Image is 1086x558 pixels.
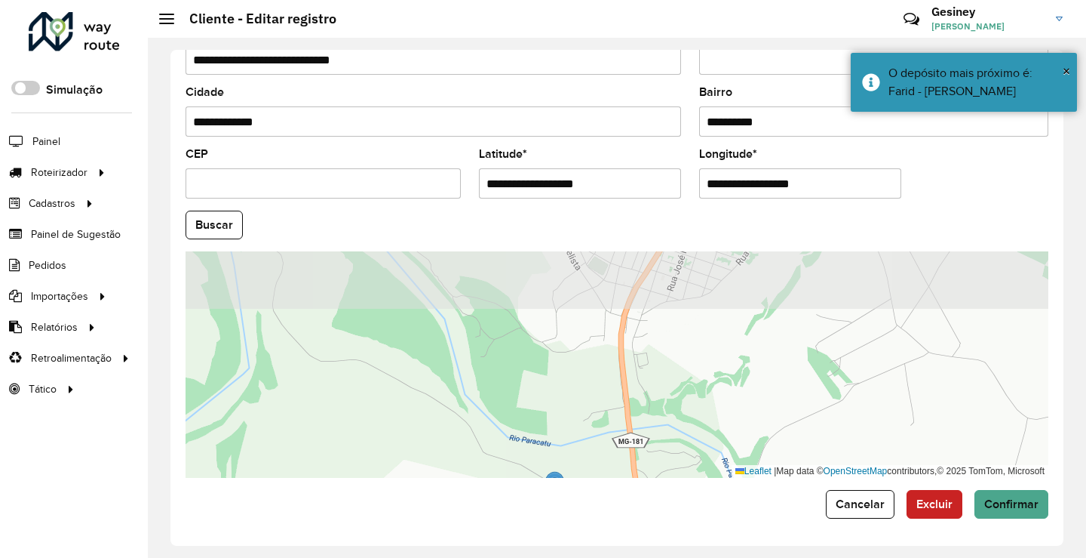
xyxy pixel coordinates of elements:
[29,257,66,273] span: Pedidos
[186,145,208,163] label: CEP
[479,145,527,163] label: Latitude
[826,490,894,519] button: Cancelar
[31,319,78,335] span: Relatórios
[32,134,60,150] span: Painel
[984,498,1038,510] span: Confirmar
[1063,60,1070,82] button: Close
[31,165,87,180] span: Roteirizador
[31,288,88,304] span: Importações
[31,227,121,242] span: Painel de Sugestão
[732,465,1048,478] div: Map data © contributors,© 2025 TomTom, Microsoft
[895,3,928,35] a: Contato Rápido
[931,20,1045,33] span: [PERSON_NAME]
[29,196,75,211] span: Cadastros
[699,145,757,163] label: Longitude
[931,5,1045,19] h3: Gesiney
[29,381,57,397] span: Tático
[974,490,1048,519] button: Confirmar
[824,466,888,476] a: OpenStreetMap
[186,83,224,101] label: Cidade
[735,466,772,476] a: Leaflet
[774,466,776,476] span: |
[888,64,1066,100] div: O depósito mais próximo é: Farid - [PERSON_NAME]
[545,471,564,502] img: Marker
[186,211,243,239] button: Buscar
[1063,63,1070,79] span: ×
[916,498,953,510] span: Excluir
[699,83,732,101] label: Bairro
[836,498,885,510] span: Cancelar
[46,81,103,99] label: Simulação
[174,11,336,27] h2: Cliente - Editar registro
[907,490,962,519] button: Excluir
[31,350,112,366] span: Retroalimentação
